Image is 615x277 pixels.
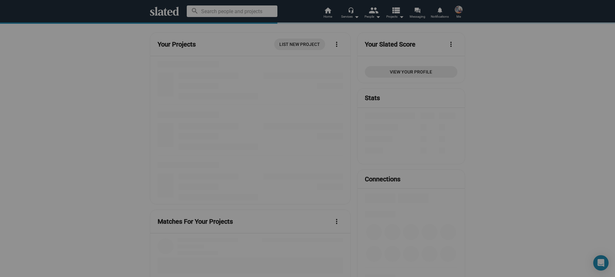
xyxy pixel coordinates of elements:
[365,40,415,49] mat-card-title: Your Slated Score
[324,6,332,14] mat-icon: home
[391,5,400,15] mat-icon: view_list
[187,5,277,17] input: Search people and projects
[410,13,425,21] span: Messaging
[384,6,406,21] button: Projects
[414,7,420,13] mat-icon: forum
[341,13,359,21] div: Services
[456,13,461,21] span: Me
[437,7,443,13] mat-icon: notifications
[324,13,332,21] span: Home
[374,13,382,21] mat-icon: arrow_drop_down
[353,13,360,21] mat-icon: arrow_drop_down
[348,7,354,13] mat-icon: headset_mic
[365,175,400,184] mat-card-title: Connections
[406,6,429,21] a: Messaging
[455,6,463,13] img: Nathan Thomas
[316,6,339,21] a: Home
[279,39,320,50] span: List New Project
[370,66,452,78] span: View Your Profile
[369,5,378,15] mat-icon: people
[431,13,449,21] span: Notifications
[386,13,404,21] span: Projects
[339,6,361,21] button: Services
[451,4,466,21] button: Nathan ThomasMe
[333,218,340,225] mat-icon: more_vert
[365,94,380,102] mat-card-title: Stats
[361,6,384,21] button: People
[365,13,381,21] div: People
[158,217,233,226] mat-card-title: Matches For Your Projects
[274,39,325,50] a: List New Project
[365,66,457,78] a: View Your Profile
[158,40,196,49] mat-card-title: Your Projects
[429,6,451,21] a: Notifications
[447,40,455,48] mat-icon: more_vert
[398,13,405,21] mat-icon: arrow_drop_down
[593,255,609,271] div: Open Intercom Messenger
[333,40,340,48] mat-icon: more_vert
